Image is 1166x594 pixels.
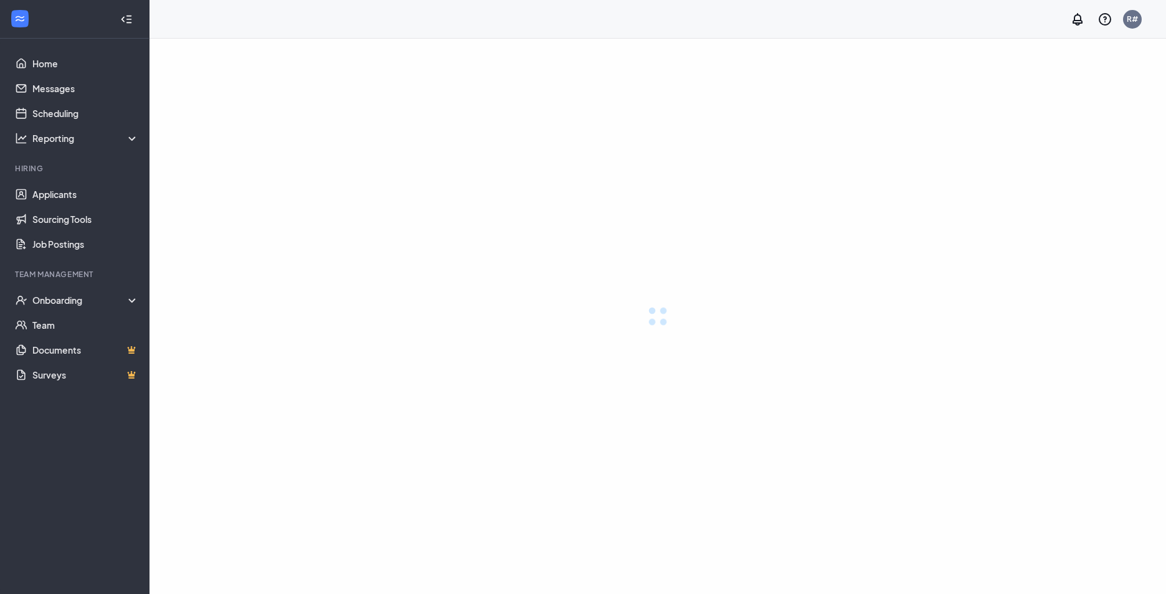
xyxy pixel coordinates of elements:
[32,232,139,257] a: Job Postings
[15,269,136,280] div: Team Management
[120,13,133,26] svg: Collapse
[1070,12,1085,27] svg: Notifications
[32,207,139,232] a: Sourcing Tools
[32,294,140,306] div: Onboarding
[32,132,140,144] div: Reporting
[32,313,139,337] a: Team
[32,101,139,126] a: Scheduling
[32,337,139,362] a: DocumentsCrown
[32,362,139,387] a: SurveysCrown
[1127,14,1138,24] div: R#
[14,12,26,25] svg: WorkstreamLogo
[15,132,27,144] svg: Analysis
[32,76,139,101] a: Messages
[15,294,27,306] svg: UserCheck
[32,51,139,76] a: Home
[1097,12,1112,27] svg: QuestionInfo
[32,182,139,207] a: Applicants
[15,163,136,174] div: Hiring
